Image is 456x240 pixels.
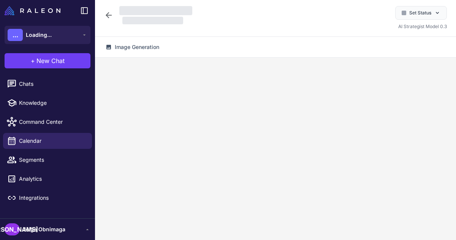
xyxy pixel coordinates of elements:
span: Command Center [19,118,86,126]
span: AI Strategist Model 0.3 [398,24,447,29]
img: Raleon Logo [5,6,60,15]
a: Segments [3,152,92,168]
a: Knowledge [3,95,92,111]
button: Image Generation [101,40,164,54]
span: New Chat [36,56,65,65]
button: +New Chat [5,53,90,68]
span: + [31,56,35,65]
span: Set Status [409,9,431,16]
div: [PERSON_NAME] [5,223,20,235]
a: Command Center [3,114,92,130]
span: Loading... [26,31,52,39]
a: Chats [3,76,92,92]
span: Segments [19,156,86,164]
a: Calendar [3,133,92,149]
button: ...Loading... [5,26,90,44]
span: Analytics [19,175,86,183]
a: Analytics [3,171,92,187]
div: ... [8,29,23,41]
span: Integrations [19,194,86,202]
span: Knowledge [19,99,86,107]
span: Calendar [19,137,86,145]
a: Integrations [3,190,92,206]
span: Jeiga Obnimaga [23,225,65,234]
span: Chats [19,80,86,88]
span: Image Generation [115,43,159,51]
